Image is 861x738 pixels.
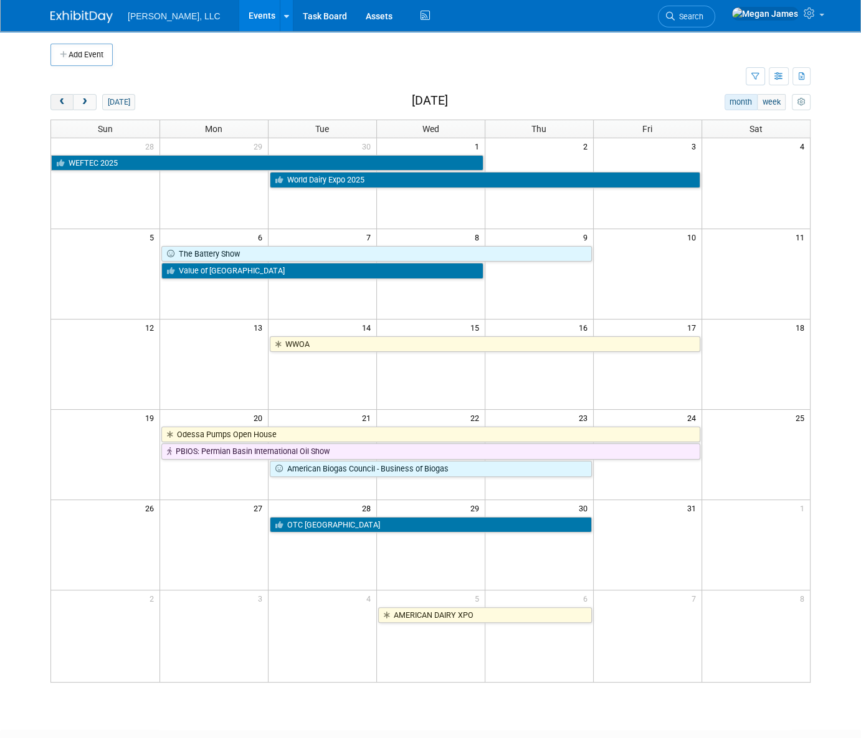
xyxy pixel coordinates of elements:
span: 5 [148,229,159,245]
span: Wed [422,124,439,134]
span: 2 [582,138,593,154]
span: 14 [361,319,376,335]
a: OTC [GEOGRAPHIC_DATA] [270,517,592,533]
span: Thu [531,124,546,134]
span: 7 [365,229,376,245]
a: Search [658,6,715,27]
span: Tue [315,124,329,134]
a: Odessa Pumps Open House [161,427,700,443]
span: 29 [469,500,485,516]
h2: [DATE] [412,94,448,108]
button: [DATE] [102,94,135,110]
img: Megan James [731,7,799,21]
a: AMERICAN DAIRY XPO [378,607,592,623]
span: 8 [799,590,810,606]
span: 4 [799,138,810,154]
span: 26 [144,500,159,516]
button: month [725,94,758,110]
span: 20 [252,410,268,425]
button: prev [50,94,74,110]
span: 30 [578,500,593,516]
span: 3 [257,590,268,606]
a: Value of [GEOGRAPHIC_DATA] [161,263,483,279]
span: 10 [686,229,702,245]
span: 17 [686,319,702,335]
a: WEFTEC 2025 [51,155,483,171]
span: 11 [794,229,810,245]
span: 28 [144,138,159,154]
a: WWOA [270,336,700,352]
span: Sat [749,124,763,134]
span: Fri [642,124,652,134]
span: 1 [799,500,810,516]
span: 15 [469,319,485,335]
span: Mon [205,124,222,134]
a: American Biogas Council - Business of Biogas [270,461,592,477]
span: 21 [361,410,376,425]
span: 5 [473,590,485,606]
span: 4 [365,590,376,606]
span: 1 [473,138,485,154]
span: [PERSON_NAME], LLC [128,11,221,21]
button: myCustomButton [792,94,811,110]
span: 28 [361,500,376,516]
span: 24 [686,410,702,425]
i: Personalize Calendar [797,98,805,106]
span: 6 [582,590,593,606]
span: 3 [690,138,702,154]
span: 6 [257,229,268,245]
button: next [73,94,96,110]
a: The Battery Show [161,246,592,262]
img: ExhibitDay [50,11,113,23]
button: Add Event [50,44,113,66]
span: 9 [582,229,593,245]
span: 18 [794,319,810,335]
a: World Dairy Expo 2025 [270,172,700,188]
span: 27 [252,500,268,516]
span: Search [675,12,703,21]
span: 8 [473,229,485,245]
span: 25 [794,410,810,425]
span: Sun [98,124,113,134]
span: 31 [686,500,702,516]
button: week [757,94,786,110]
span: 13 [252,319,268,335]
span: 30 [361,138,376,154]
span: 12 [144,319,159,335]
span: 19 [144,410,159,425]
span: 22 [469,410,485,425]
span: 7 [690,590,702,606]
span: 23 [578,410,593,425]
a: PBIOS: Permian Basin International Oil Show [161,443,700,460]
span: 29 [252,138,268,154]
span: 16 [578,319,593,335]
span: 2 [148,590,159,606]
